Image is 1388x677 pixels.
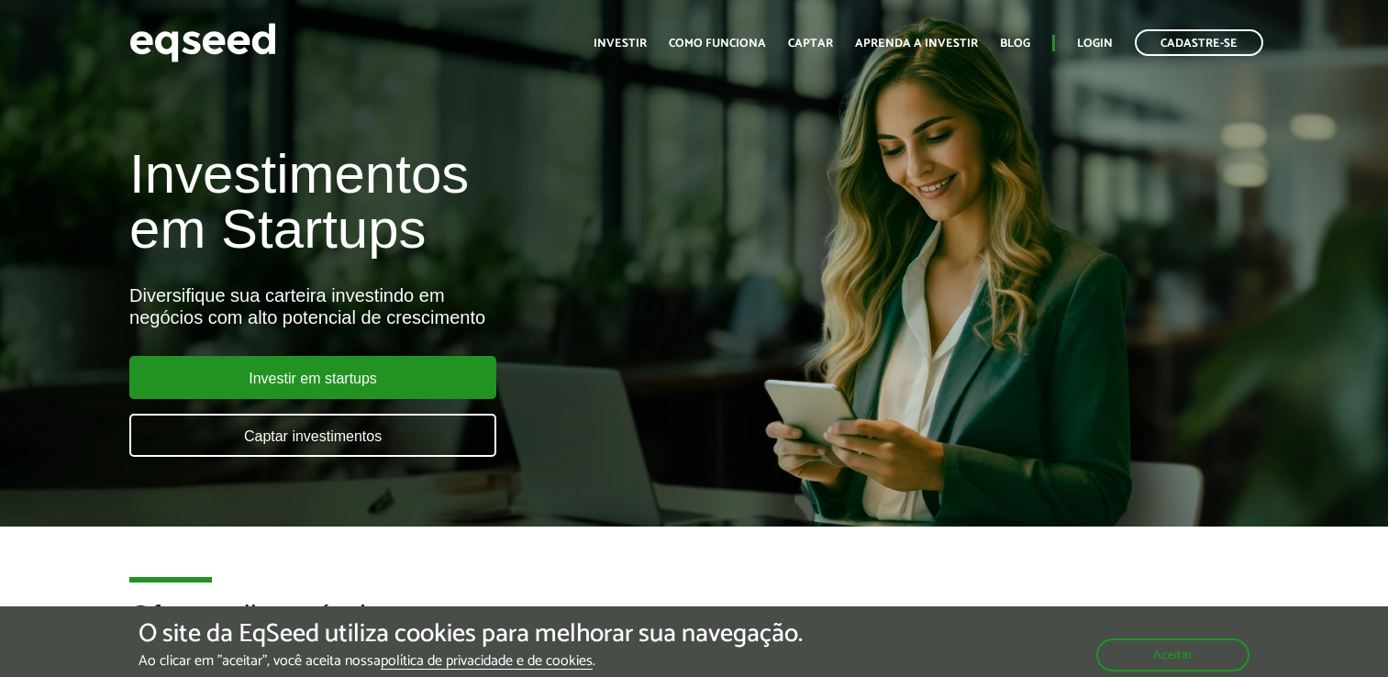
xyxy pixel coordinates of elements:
a: Como funciona [669,38,766,50]
a: Login [1077,38,1113,50]
a: Captar investimentos [129,414,496,457]
img: EqSeed [129,18,276,67]
div: Diversifique sua carteira investindo em negócios com alto potencial de crescimento [129,284,796,328]
button: Aceitar [1096,638,1249,671]
a: Investir em startups [129,356,496,399]
h5: O site da EqSeed utiliza cookies para melhorar sua navegação. [139,620,803,649]
h1: Investimentos em Startups [129,147,796,257]
h2: Ofertas disponíveis [129,600,1259,660]
a: Cadastre-se [1135,29,1263,56]
a: Investir [594,38,647,50]
a: Captar [788,38,833,50]
a: Blog [1000,38,1030,50]
a: política de privacidade e de cookies [381,654,593,670]
a: Aprenda a investir [855,38,978,50]
p: Ao clicar em "aceitar", você aceita nossa . [139,652,803,670]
